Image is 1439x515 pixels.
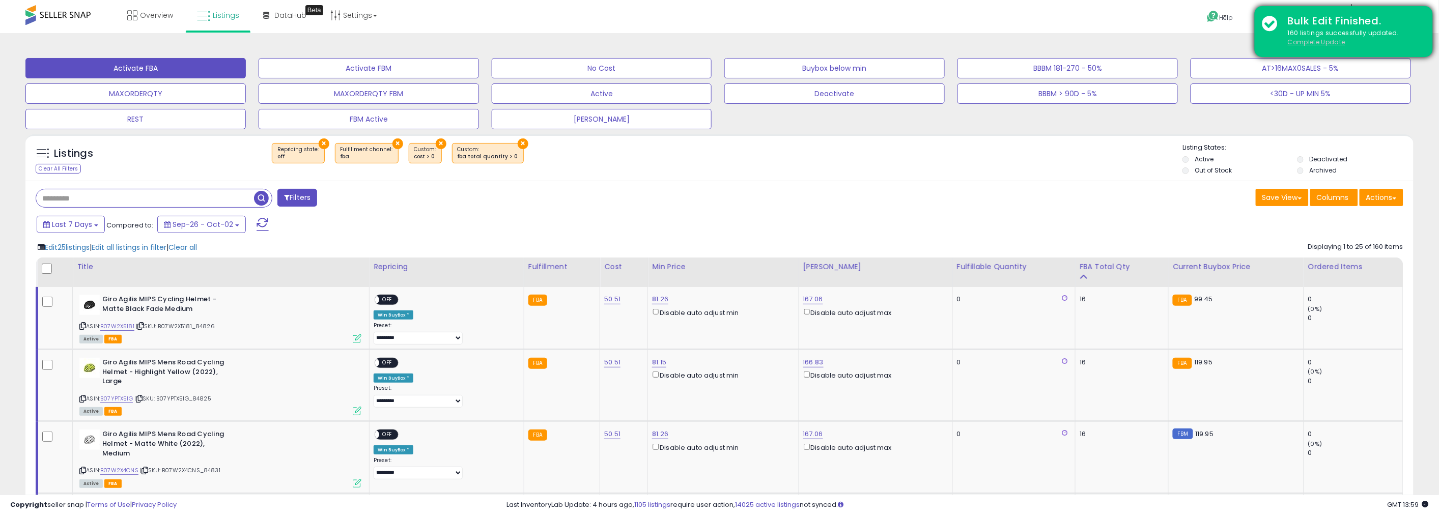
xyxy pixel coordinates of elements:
a: Terms of Use [87,500,130,509]
div: Last InventoryLab Update: 4 hours ago, require user action, not synced. [506,500,1429,510]
div: 16 [1080,430,1161,439]
small: FBA [528,295,547,306]
div: Tooltip anchor [305,5,323,15]
button: Deactivate [724,83,945,104]
label: Deactivated [1310,155,1348,163]
span: Sep-26 - Oct-02 [173,219,233,230]
div: Disable auto adjust max [803,307,945,318]
div: seller snap | | [10,500,177,510]
a: 14025 active listings [735,500,800,509]
div: ASIN: [79,358,361,414]
div: 0 [1308,377,1403,386]
p: Listing States: [1182,143,1414,153]
a: 167.06 [803,429,823,439]
span: FBA [104,407,122,416]
div: 0 [1308,448,1403,457]
span: Custom: [458,146,518,161]
button: Actions [1360,189,1403,206]
img: 318Y-S7wPoL._SL40_.jpg [79,358,100,378]
span: OFF [379,431,396,439]
a: 81.26 [652,429,668,439]
div: off [277,153,319,160]
a: 81.26 [652,294,668,304]
span: Fulfillment channel : [341,146,393,161]
span: 119.95 [1196,429,1214,439]
a: 50.51 [604,294,620,304]
div: Displaying 1 to 25 of 160 items [1308,242,1403,252]
small: (0%) [1308,305,1322,313]
div: Title [77,262,365,272]
div: Bulk Edit Finished. [1280,14,1425,28]
span: Compared to: [106,220,153,230]
span: | SKU: B07YPTX51G_84825 [134,394,211,403]
span: Listings [213,10,239,20]
div: fba [341,153,393,160]
a: 167.06 [803,294,823,304]
a: B07YPTX51G [100,394,133,403]
div: FBA Total Qty [1080,262,1164,272]
span: Clear all [168,242,197,252]
span: 119.95 [1195,357,1213,367]
div: | | [38,242,197,252]
div: Preset: [374,457,516,480]
i: Get Help [1207,10,1220,23]
b: Giro Agilis MIPS Mens Road Cycling Helmet - Highlight Yellow (2022), Large [102,358,226,389]
button: BBBM 181-270 - 50% [957,58,1178,78]
div: Disable auto adjust min [652,307,791,318]
button: REST [25,109,246,129]
div: Win BuyBox * [374,374,413,383]
span: Custom: [414,146,436,161]
button: MAXORDERQTY FBM [259,83,479,104]
button: BBBM > 90D - 5% [957,83,1178,104]
strong: Copyright [10,500,47,509]
a: 50.51 [604,429,620,439]
button: Filters [277,189,317,207]
a: Privacy Policy [132,500,177,509]
i: Click here to read more about un-synced listings. [838,501,843,508]
small: FBA [528,430,547,441]
div: 160 listings successfully updated. [1280,28,1425,47]
div: Win BuyBox * [374,310,413,320]
span: 99.45 [1195,294,1214,304]
b: Giro Agilis MIPS Cycling Helmet - Matte Black Fade Medium [102,295,226,316]
button: Activate FBA [25,58,246,78]
button: × [436,138,446,149]
span: | SKU: B07W2X4CNS_84831 [140,466,220,474]
button: <30D - UP MIN 5% [1191,83,1411,104]
a: 166.83 [803,357,824,367]
div: Current Buybox Price [1173,262,1300,272]
a: Help [1199,3,1253,33]
div: Fulfillment [528,262,596,272]
img: 31Mp8Yqz72L._SL40_.jpg [79,295,100,315]
a: B07W2X4CNS [100,466,138,475]
button: Active [492,83,712,104]
small: (0%) [1308,440,1322,448]
u: Complete Update [1288,38,1345,46]
span: Columns [1317,192,1349,203]
a: 50.51 [604,357,620,367]
small: FBA [528,358,547,369]
button: × [319,138,329,149]
span: All listings currently available for purchase on Amazon [79,335,103,344]
button: [PERSON_NAME] [492,109,712,129]
label: Archived [1310,166,1337,175]
div: Disable auto adjust max [803,369,945,380]
small: FBA [1173,358,1192,369]
span: OFF [379,296,396,304]
div: Clear All Filters [36,164,81,174]
div: 0 [1308,313,1403,323]
div: Repricing [374,262,520,272]
span: Help [1220,13,1233,22]
div: 0 [957,358,1067,367]
small: (0%) [1308,367,1322,376]
button: Sep-26 - Oct-02 [157,216,246,233]
div: Cost [604,262,643,272]
div: 0 [1308,430,1403,439]
img: 31AekdioxPL._SL40_.jpg [79,430,100,450]
div: fba total quantity > 0 [458,153,518,160]
label: Out of Stock [1195,166,1232,175]
span: 2025-10-10 13:59 GMT [1388,500,1429,509]
div: Disable auto adjust max [803,442,945,452]
div: Ordered Items [1308,262,1399,272]
button: No Cost [492,58,712,78]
